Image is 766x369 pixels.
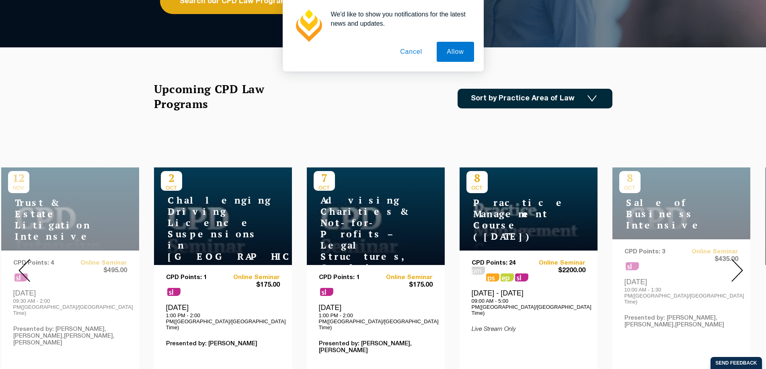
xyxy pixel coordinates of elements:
span: OCT [314,185,335,191]
p: CPD Points: 1 [166,274,223,281]
img: Prev [18,259,30,282]
span: sl [167,288,181,296]
button: Cancel [390,42,432,62]
p: Presented by: [PERSON_NAME],[PERSON_NAME] [319,340,433,354]
p: 8 [466,171,488,185]
div: [DATE] [319,303,433,330]
div: We'd like to show you notifications for the latest news and updates. [324,10,474,28]
span: sl [515,273,528,281]
a: Online Seminar [528,260,585,267]
button: Allow [437,42,474,62]
p: CPD Points: 1 [319,274,376,281]
div: [DATE] [166,303,280,330]
span: sl [320,288,333,296]
p: 1:00 PM - 2:00 PM([GEOGRAPHIC_DATA]/[GEOGRAPHIC_DATA] Time) [319,312,433,330]
span: $175.00 [223,281,280,289]
span: OCT [466,185,488,191]
h4: Challenging Driving Licence Suspensions in [GEOGRAPHIC_DATA] [161,195,261,262]
div: [DATE] - [DATE] [472,289,585,316]
p: CPD Points: 24 [472,260,529,267]
h4: Practice Management Course ([DATE]) [466,197,567,242]
img: notification icon [292,10,324,42]
a: Online Seminar [376,274,433,281]
span: OCT [161,185,182,191]
span: ps [501,273,514,281]
h2: Upcoming CPD Law Programs [154,82,285,111]
h4: Advising Charities & Not-for-Profits – Legal Structures, Compliance & Risk Management [314,195,414,296]
img: Icon [587,95,597,102]
p: Presented by: [PERSON_NAME] [166,340,280,347]
span: $2200.00 [528,267,585,275]
img: Next [731,259,743,282]
p: 2 [161,171,182,185]
a: Sort by Practice Area of Law [458,89,612,108]
p: 1:00 PM - 2:00 PM([GEOGRAPHIC_DATA]/[GEOGRAPHIC_DATA] Time) [166,312,280,330]
a: Online Seminar [223,274,280,281]
p: 7 [314,171,335,185]
span: pm [472,267,485,275]
span: $175.00 [376,281,433,289]
p: Live Stream Only [472,326,585,333]
p: 09:00 AM - 5:00 PM([GEOGRAPHIC_DATA]/[GEOGRAPHIC_DATA] Time) [472,298,585,316]
span: ps [486,273,499,281]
